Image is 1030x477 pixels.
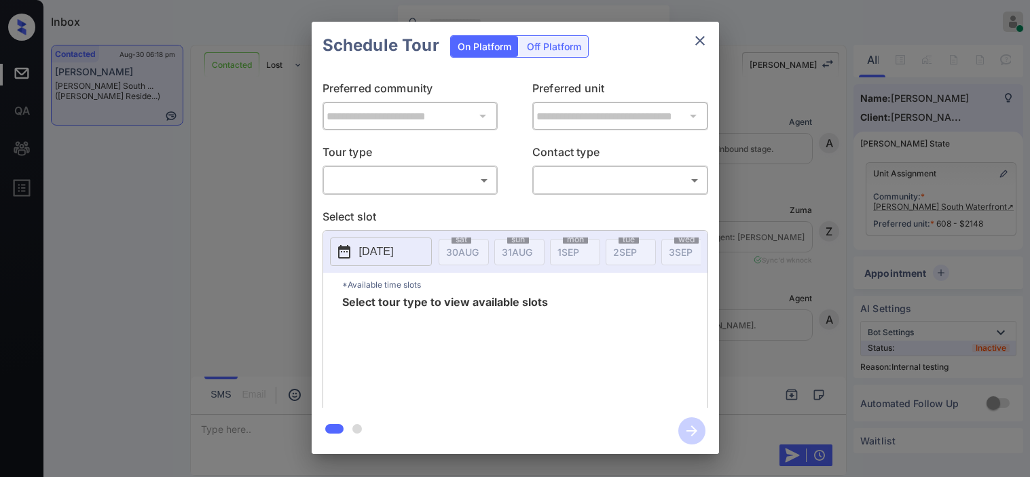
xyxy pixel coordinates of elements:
p: Select slot [323,208,708,230]
p: Preferred community [323,80,498,102]
p: Contact type [532,144,708,166]
div: Off Platform [520,36,588,57]
div: On Platform [451,36,518,57]
h2: Schedule Tour [312,22,450,69]
p: Tour type [323,144,498,166]
span: Select tour type to view available slots [342,297,548,405]
p: Preferred unit [532,80,708,102]
p: *Available time slots [342,273,707,297]
p: [DATE] [359,244,394,260]
button: close [686,27,714,54]
button: [DATE] [330,237,432,266]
